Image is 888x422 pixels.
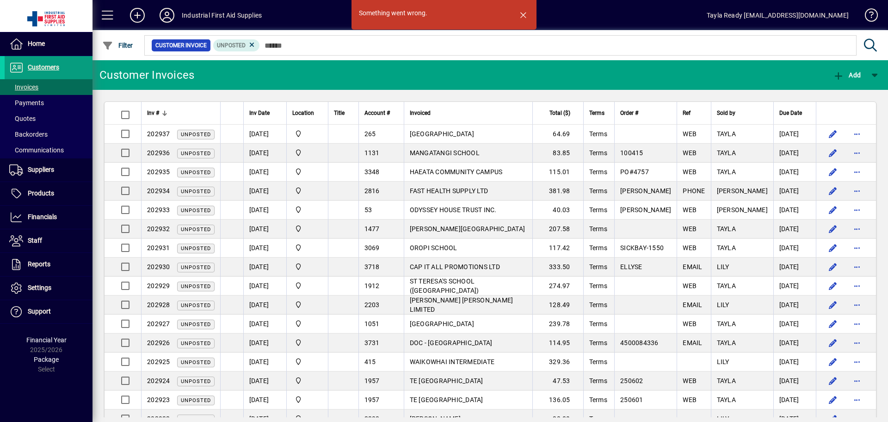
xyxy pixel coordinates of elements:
[28,166,54,173] span: Suppliers
[292,129,322,139] span: INDUSTRIAL FIRST AID SUPPLIES LTD
[850,335,864,350] button: More options
[28,63,59,71] span: Customers
[243,334,286,353] td: [DATE]
[181,302,211,309] span: Unposted
[826,164,840,179] button: Edit
[181,378,211,384] span: Unposted
[850,316,864,331] button: More options
[99,68,194,82] div: Customer Invoices
[773,163,816,182] td: [DATE]
[707,8,849,23] div: Tayla Ready [EMAIL_ADDRESS][DOMAIN_NAME]
[532,163,583,182] td: 115.01
[589,377,607,384] span: Terms
[364,108,390,118] span: Account #
[773,201,816,220] td: [DATE]
[850,183,864,198] button: More options
[5,253,92,276] a: Reports
[147,168,170,176] span: 202935
[410,396,483,403] span: TE [GEOGRAPHIC_DATA]
[683,149,697,157] span: WEB
[147,396,170,403] span: 202923
[147,320,170,328] span: 202927
[243,163,286,182] td: [DATE]
[410,377,483,384] span: TE [GEOGRAPHIC_DATA]
[620,206,671,214] span: [PERSON_NAME]
[364,149,380,157] span: 1131
[850,126,864,141] button: More options
[589,263,607,271] span: Terms
[243,125,286,144] td: [DATE]
[34,356,59,363] span: Package
[826,221,840,236] button: Edit
[243,296,286,315] td: [DATE]
[28,284,51,291] span: Settings
[589,108,604,118] span: Terms
[181,151,211,157] span: Unposted
[683,377,697,384] span: WEB
[147,377,170,384] span: 202924
[826,145,840,160] button: Edit
[683,168,697,176] span: WEB
[850,145,864,160] button: More options
[589,320,607,328] span: Terms
[833,71,861,79] span: Add
[292,186,322,196] span: INDUSTRIAL FIRST AID SUPPLIES LTD
[773,125,816,144] td: [DATE]
[243,144,286,163] td: [DATE]
[717,149,736,157] span: TAYLA
[181,283,211,290] span: Unposted
[9,83,38,91] span: Invoices
[410,358,495,365] span: WAIKOWHAI INTERMEDIATE
[620,396,643,403] span: 250601
[292,108,314,118] span: Location
[826,373,840,388] button: Edit
[181,246,211,252] span: Unposted
[364,244,380,252] span: 3069
[717,130,736,138] span: TAYLA
[410,149,480,157] span: MANGATANGI SCHOOL
[102,42,133,49] span: Filter
[683,339,702,346] span: EMAIL
[181,208,211,214] span: Unposted
[717,108,768,118] div: Sold by
[292,148,322,158] span: INDUSTRIAL FIRST AID SUPPLIES LTD
[147,282,170,290] span: 202929
[620,263,642,271] span: ELLYSE
[181,359,211,365] span: Unposted
[100,37,136,54] button: Filter
[292,357,322,367] span: INDUSTRIAL FIRST AID SUPPLIES LTD
[217,42,246,49] span: Unposted
[779,108,802,118] span: Due Date
[826,335,840,350] button: Edit
[410,108,527,118] div: Invoiced
[773,391,816,409] td: [DATE]
[773,258,816,277] td: [DATE]
[620,108,671,118] div: Order #
[683,108,691,118] span: Ref
[243,220,286,239] td: [DATE]
[292,281,322,291] span: INDUSTRIAL FIRST AID SUPPLIES LTD
[243,277,286,296] td: [DATE]
[773,353,816,372] td: [DATE]
[683,301,702,309] span: EMAIL
[410,108,431,118] span: Invoiced
[589,282,607,290] span: Terms
[181,189,211,195] span: Unposted
[292,243,322,253] span: INDUSTRIAL FIRST AID SUPPLIES LTD
[364,358,376,365] span: 415
[28,237,42,244] span: Staff
[147,358,170,365] span: 202925
[213,39,260,51] mat-chip: Customer Invoice Status: Unposted
[364,263,380,271] span: 3718
[364,339,380,346] span: 3731
[410,320,474,328] span: [GEOGRAPHIC_DATA]
[826,316,840,331] button: Edit
[181,227,211,233] span: Unposted
[292,319,322,329] span: INDUSTRIAL FIRST AID SUPPLIES LTD
[850,221,864,236] button: More options
[532,353,583,372] td: 329.36
[717,396,736,403] span: TAYLA
[364,130,376,138] span: 265
[334,108,345,118] span: Title
[26,336,67,344] span: Financial Year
